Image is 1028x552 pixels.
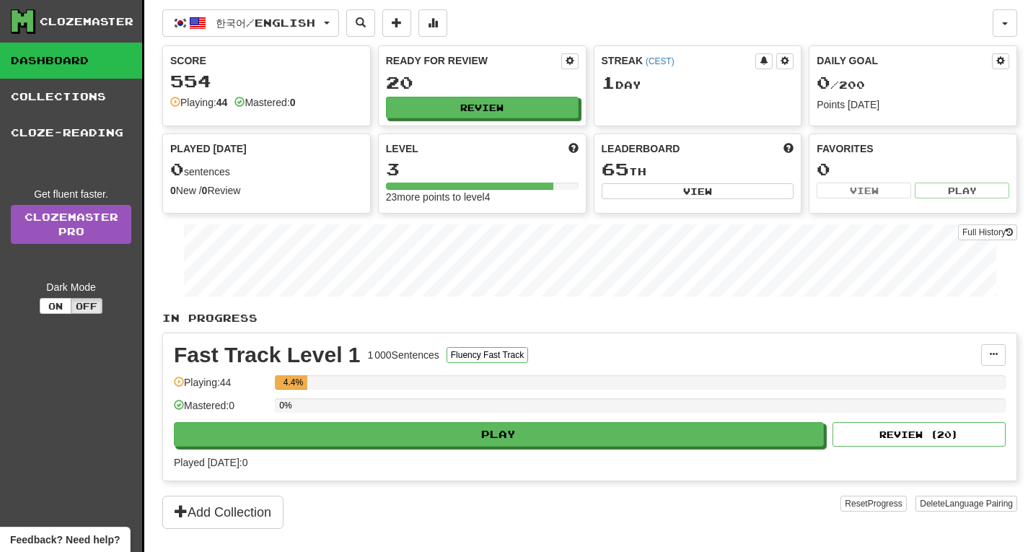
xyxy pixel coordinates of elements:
[11,205,131,244] a: ClozemasterPro
[602,141,680,156] span: Leaderboard
[817,79,865,91] span: / 200
[868,499,902,509] span: Progress
[170,141,247,156] span: Played [DATE]
[958,224,1017,240] button: Full History
[568,141,579,156] span: Score more points to level up
[382,9,411,37] button: Add sentence to collection
[40,14,133,29] div: Clozemaster
[174,457,247,468] span: Played [DATE]: 0
[170,159,184,179] span: 0
[418,9,447,37] button: More stats
[840,496,906,512] button: ResetProgress
[162,496,284,529] button: Add Collection
[817,183,911,198] button: View
[11,187,131,201] div: Get fluent faster.
[11,280,131,294] div: Dark Mode
[170,95,227,110] div: Playing:
[386,97,579,118] button: Review
[945,499,1013,509] span: Language Pairing
[817,160,1009,178] div: 0
[602,53,756,68] div: Streak
[817,97,1009,112] div: Points [DATE]
[71,298,102,314] button: Off
[170,183,363,198] div: New / Review
[386,74,579,92] div: 20
[170,185,176,196] strong: 0
[162,311,1017,325] p: In Progress
[602,183,794,199] button: View
[290,97,296,108] strong: 0
[170,72,363,90] div: 554
[162,9,339,37] button: 한국어/English
[817,141,1009,156] div: Favorites
[170,53,363,68] div: Score
[216,17,315,29] span: 한국어 / English
[346,9,375,37] button: Search sentences
[386,160,579,178] div: 3
[10,533,120,547] span: Open feedback widget
[646,56,675,66] a: (CEST)
[368,348,439,362] div: 1 000 Sentences
[234,95,295,110] div: Mastered:
[602,159,629,179] span: 65
[174,422,824,447] button: Play
[602,74,794,92] div: Day
[202,185,208,196] strong: 0
[386,53,561,68] div: Ready for Review
[602,160,794,179] div: th
[915,496,1017,512] button: DeleteLanguage Pairing
[279,375,307,390] div: 4.4%
[915,183,1009,198] button: Play
[174,375,268,399] div: Playing: 44
[174,398,268,422] div: Mastered: 0
[817,53,992,69] div: Daily Goal
[783,141,794,156] span: This week in points, UTC
[602,72,615,92] span: 1
[216,97,228,108] strong: 44
[447,347,528,363] button: Fluency Fast Track
[832,422,1006,447] button: Review (20)
[170,160,363,179] div: sentences
[817,72,830,92] span: 0
[386,141,418,156] span: Level
[40,298,71,314] button: On
[386,190,579,204] div: 23 more points to level 4
[174,344,361,366] div: Fast Track Level 1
